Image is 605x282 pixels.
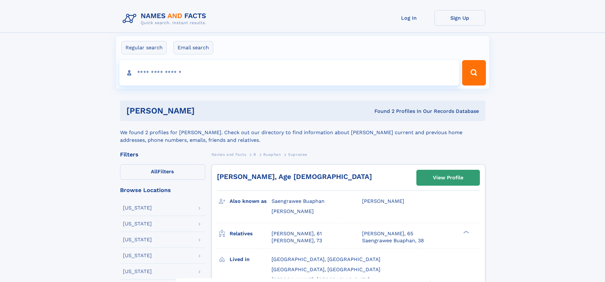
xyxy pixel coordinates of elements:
[417,170,480,185] a: View Profile
[362,237,424,244] a: Saengrawee Buaphan, 38
[230,254,272,265] h3: Lived in
[120,152,205,157] div: Filters
[120,10,212,27] img: Logo Names and Facts
[230,228,272,239] h3: Relatives
[121,41,167,54] label: Regular search
[384,10,434,26] a: Log In
[253,150,256,158] a: B
[362,198,404,204] span: [PERSON_NAME]
[434,10,485,26] a: Sign Up
[123,253,152,258] div: [US_STATE]
[288,152,307,157] span: Supranee
[123,269,152,274] div: [US_STATE]
[263,150,281,158] a: Buaphan
[285,108,479,115] div: Found 2 Profiles In Our Records Database
[272,230,322,237] a: [PERSON_NAME], 61
[272,237,322,244] a: [PERSON_NAME], 73
[272,266,380,272] span: [GEOGRAPHIC_DATA], [GEOGRAPHIC_DATA]
[123,205,152,210] div: [US_STATE]
[272,198,325,204] span: Saengrawee Buaphan
[126,107,285,115] h1: [PERSON_NAME]
[120,187,205,193] div: Browse Locations
[120,164,205,180] label: Filters
[263,152,281,157] span: Buaphan
[253,152,256,157] span: B
[272,208,314,214] span: [PERSON_NAME]
[433,170,463,185] div: View Profile
[123,221,152,226] div: [US_STATE]
[151,169,158,175] span: All
[230,196,272,207] h3: Also known as
[362,230,413,237] a: [PERSON_NAME], 65
[272,256,380,262] span: [GEOGRAPHIC_DATA], [GEOGRAPHIC_DATA]
[120,121,485,144] div: We found 2 profiles for [PERSON_NAME]. Check out our directory to find information about [PERSON_...
[462,230,469,234] div: ❯
[123,237,152,242] div: [US_STATE]
[212,150,246,158] a: Names and Facts
[217,173,372,181] a: [PERSON_NAME], Age [DEMOGRAPHIC_DATA]
[119,60,460,86] input: search input
[462,60,486,86] button: Search Button
[173,41,213,54] label: Email search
